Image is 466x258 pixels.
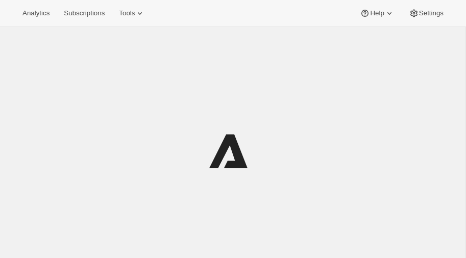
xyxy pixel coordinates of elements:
button: Help [354,6,400,20]
button: Settings [403,6,450,20]
span: Tools [119,9,135,17]
button: Analytics [16,6,56,20]
span: Help [370,9,384,17]
button: Subscriptions [58,6,111,20]
span: Settings [419,9,444,17]
span: Subscriptions [64,9,105,17]
span: Analytics [22,9,50,17]
button: Tools [113,6,151,20]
